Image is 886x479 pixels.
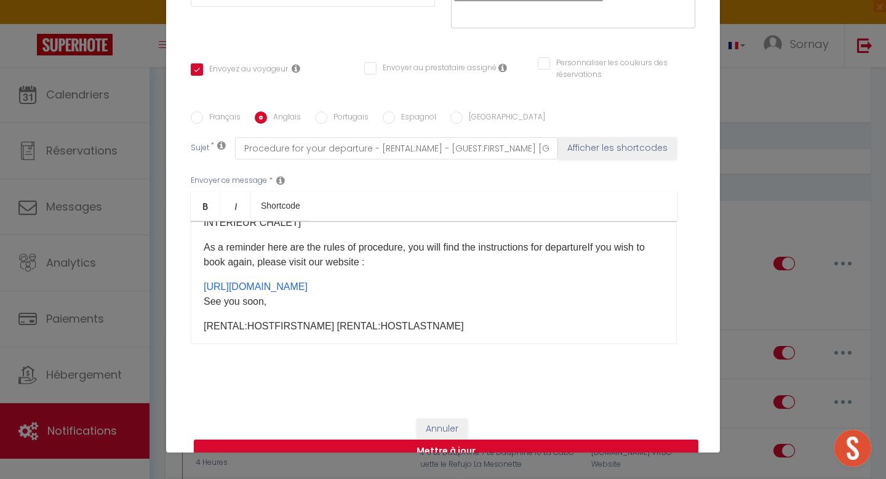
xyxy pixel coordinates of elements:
div: ​ [191,221,677,344]
i: Envoyer au prestataire si il est assigné [498,63,507,73]
label: Sujet [191,142,209,155]
a: Italic [221,191,251,220]
p: [RENTAL:HOSTFIRSTNAME] [RENTAL:HOSTLASTNAME] [204,319,664,334]
p: As a reminder here are the rules of procedure, you will find the instructions for departure​If yo... [204,240,664,270]
a: Shortcode [251,191,310,220]
label: Portugais [327,111,369,125]
i: Subject [217,140,226,150]
label: Espagnol [395,111,436,125]
label: [GEOGRAPHIC_DATA] [463,111,545,125]
label: Anglais [267,111,301,125]
i: Message [276,175,285,185]
label: Envoyer ce message [191,175,267,187]
button: Mettre à jour [194,440,698,463]
button: Afficher les shortcodes [558,137,677,159]
label: Français [203,111,241,125]
i: Envoyer au voyageur [292,63,300,73]
button: Annuler [417,419,468,440]
a: [URL][DOMAIN_NAME] [204,281,308,292]
p: ​​See you soon, [204,294,664,309]
div: Ouvrir le chat [834,430,871,467]
a: Bold [191,191,221,220]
